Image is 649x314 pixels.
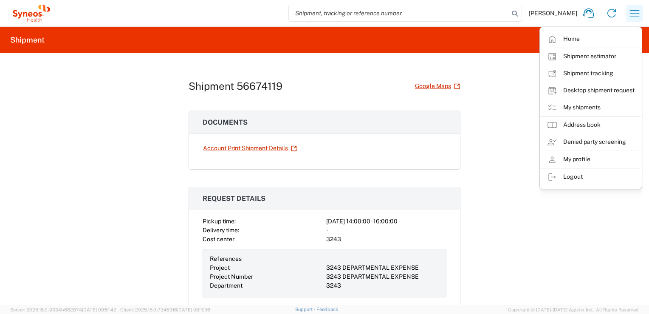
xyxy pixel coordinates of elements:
[203,141,297,156] a: Account Print Shipment Details
[203,194,265,203] span: Request details
[177,307,210,312] span: [DATE] 08:10:16
[295,307,316,312] a: Support
[540,99,641,116] a: My shipments
[203,227,239,234] span: Delivery time:
[289,5,509,21] input: Shipment, tracking or reference number
[120,307,210,312] span: Client: 2025.18.0-7346316
[210,272,323,281] div: Project Number
[540,117,641,134] a: Address book
[189,80,282,92] h1: Shipment 56674119
[540,48,641,65] a: Shipment estimator
[326,263,439,272] div: 3243 DEPARTMENTAL EXPENSE
[540,31,641,48] a: Home
[415,79,460,94] a: Google Maps
[540,168,641,186] a: Logout
[326,281,439,290] div: 3243
[82,307,116,312] span: [DATE] 09:51:42
[203,118,248,126] span: Documents
[326,226,446,235] div: -
[529,9,577,17] span: [PERSON_NAME]
[540,151,641,168] a: My profile
[508,306,639,314] span: Copyright © [DATE]-[DATE] Agistix Inc., All Rights Reserved
[203,218,236,225] span: Pickup time:
[540,65,641,82] a: Shipment tracking
[540,82,641,99] a: Desktop shipment request
[210,255,242,262] span: References
[326,217,446,226] div: [DATE] 14:00:00 - 16:00:00
[326,235,446,244] div: 3243
[540,134,641,151] a: Denied party screening
[210,263,323,272] div: Project
[203,236,234,243] span: Cost center
[210,281,323,290] div: Department
[316,307,338,312] a: Feedback
[10,307,116,312] span: Server: 2025.18.0-9334b682874
[10,35,45,45] h2: Shipment
[326,272,439,281] div: 3243 DEPARTMENTAL EXPENSE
